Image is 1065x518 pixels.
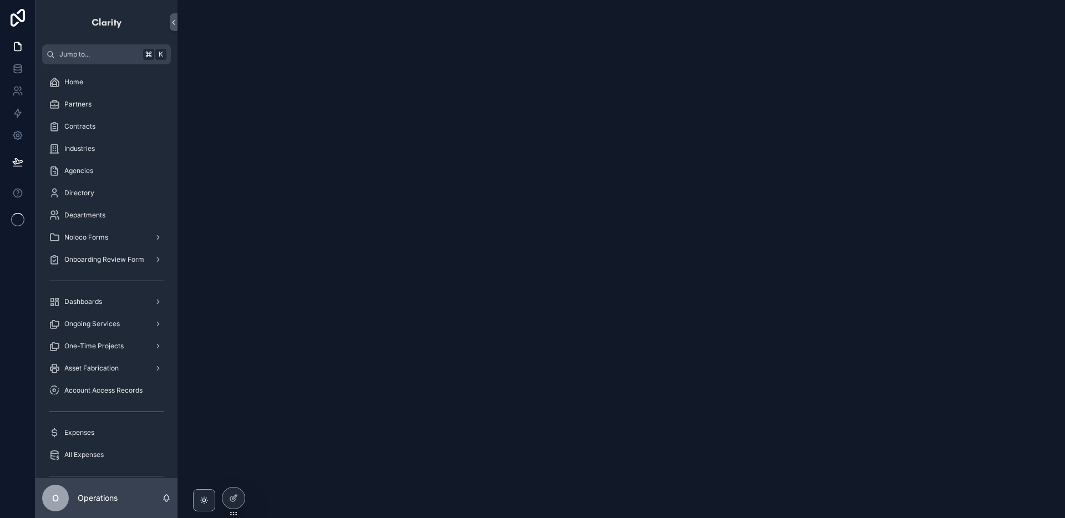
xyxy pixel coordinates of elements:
a: Industries [42,139,171,159]
span: Industries [64,144,95,153]
a: Dashboards [42,292,171,312]
img: App logo [91,13,123,31]
button: Jump to...K [42,44,171,64]
a: Ongoing Services [42,314,171,334]
a: Agencies [42,161,171,181]
a: Noloco Forms [42,227,171,247]
span: Noloco Forms [64,233,108,242]
div: scrollable content [35,64,177,478]
a: Expenses [42,423,171,443]
span: Partners [64,100,92,109]
span: Onboarding Review Form [64,255,144,264]
a: Home [42,72,171,92]
span: Directory [64,189,94,197]
a: Partners [42,94,171,114]
span: Ongoing Services [64,319,120,328]
span: Departments [64,211,105,220]
span: Contracts [64,122,95,131]
span: All Expenses [64,450,104,459]
a: One-Time Projects [42,336,171,356]
span: Home [64,78,83,87]
a: Account Access Records [42,380,171,400]
span: K [156,50,165,59]
span: One-Time Projects [64,342,124,351]
span: Dashboards [64,297,102,306]
p: Operations [78,492,118,504]
a: Contracts [42,116,171,136]
span: Jump to... [59,50,139,59]
span: Expenses [64,428,94,437]
a: All Expenses [42,445,171,465]
span: Asset Fabrication [64,364,119,373]
span: O [52,491,59,505]
a: Directory [42,183,171,203]
span: Agencies [64,166,93,175]
a: Asset Fabrication [42,358,171,378]
span: Account Access Records [64,386,143,395]
a: Departments [42,205,171,225]
a: Onboarding Review Form [42,250,171,270]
